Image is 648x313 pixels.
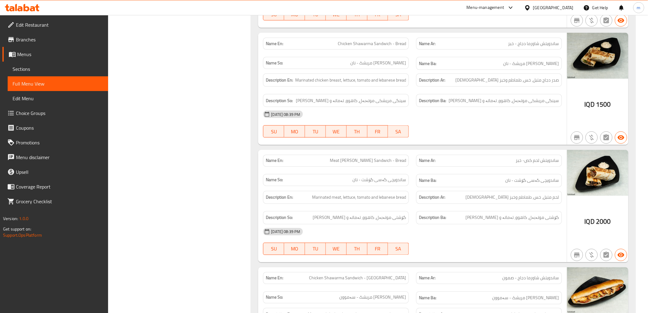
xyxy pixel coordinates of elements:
[263,125,284,138] button: SU
[370,10,386,19] span: FR
[305,125,326,138] button: TU
[266,76,293,84] strong: Description En:
[266,127,282,136] span: SU
[2,106,108,120] a: Choice Groups
[295,76,406,84] span: Marinated chicken breast, lettuce, tomato and lebanese bread
[2,47,108,62] a: Menus
[347,125,367,138] button: TH
[347,243,367,255] button: TH
[284,243,305,255] button: MO
[571,14,583,27] button: Not branch specific item
[339,294,406,301] span: [PERSON_NAME] مریشک - سەموون
[3,225,31,233] span: Get support on:
[326,125,347,138] button: WE
[585,98,595,110] span: IQD
[266,245,282,254] span: SU
[307,245,323,254] span: TU
[503,275,559,281] span: ساندويتش شاورما دجاج - صمون
[16,109,103,117] span: Choice Groups
[419,60,436,67] strong: Name Ba:
[2,179,108,194] a: Coverage Report
[307,127,323,136] span: TU
[637,4,641,11] span: m
[349,245,365,254] span: TH
[367,243,388,255] button: FR
[312,194,406,201] span: Marinated meat, lettuce, tomato and lebanese bread
[17,51,103,58] span: Menus
[266,194,293,201] strong: Description En:
[338,40,406,47] span: Chicken Shawarma Sandwich - Bread
[269,112,303,117] span: [DATE] 08:39 PM
[266,214,293,222] strong: Description So:
[305,243,326,255] button: TU
[266,10,282,19] span: SU
[328,10,344,19] span: WE
[8,62,108,76] a: Sections
[600,132,612,144] button: Not has choices
[503,60,559,67] span: [PERSON_NAME] مریشک - نان
[600,14,612,27] button: Not has choices
[419,76,445,84] strong: Description Ar:
[388,243,409,255] button: SA
[8,91,108,106] a: Edit Menu
[2,165,108,179] a: Upsell
[307,10,323,19] span: TU
[287,127,303,136] span: MO
[2,32,108,47] a: Branches
[16,21,103,29] span: Edit Restaurant
[2,17,108,32] a: Edit Restaurant
[13,95,103,102] span: Edit Menu
[585,216,595,228] span: IQD
[19,215,28,223] span: 1.0.0
[3,215,18,223] span: Version:
[309,275,406,281] span: Chicken Shawarma Sandwich - [GEOGRAPHIC_DATA]
[390,10,406,19] span: SA
[571,249,583,261] button: Not branch specific item
[419,177,436,185] strong: Name Ba:
[349,10,365,19] span: TH
[596,98,611,110] span: 1500
[266,60,283,66] strong: Name So:
[313,214,406,222] span: گۆشتی موتەبەل، کاهوو، تەماتە و [PERSON_NAME]
[16,198,103,205] span: Grocery Checklist
[328,245,344,254] span: WE
[615,132,627,144] button: Available
[567,150,628,196] img: Gasi_Wasta_Ibrahim_Meat_G638929608693964275.jpg
[266,97,293,105] strong: Description So:
[419,194,445,201] strong: Description Ar:
[516,158,559,164] span: ساندويتش لحم كص- خبز
[349,127,365,136] span: TH
[419,275,435,281] strong: Name Ar:
[287,245,303,254] span: MO
[284,125,305,138] button: MO
[13,80,103,87] span: Full Menu View
[466,194,559,201] span: لحم متبل، خس، طماطم وخبز لبناني
[266,158,283,164] strong: Name En:
[508,40,559,47] span: ساندويتش شاورما دجاج - خبز
[419,214,446,222] strong: Description Ba:
[596,216,611,228] span: 2000
[419,294,436,302] strong: Name Ba:
[326,243,347,255] button: WE
[492,294,559,302] span: [PERSON_NAME] مریشک - سەموون
[266,177,283,183] strong: Name So:
[350,60,406,66] span: [PERSON_NAME] مریشک - نان
[600,249,612,261] button: Not has choices
[16,168,103,176] span: Upsell
[330,158,406,164] span: Meat [PERSON_NAME] Sandwich - Bread
[419,158,435,164] strong: Name Ar:
[8,76,108,91] a: Full Menu View
[266,40,283,47] strong: Name En:
[615,249,627,261] button: Available
[16,139,103,146] span: Promotions
[370,245,386,254] span: FR
[16,124,103,132] span: Coupons
[533,4,574,11] div: [GEOGRAPHIC_DATA]
[16,183,103,190] span: Coverage Report
[370,127,386,136] span: FR
[388,125,409,138] button: SA
[266,294,283,301] strong: Name So:
[467,4,504,11] div: Menu-management
[586,249,598,261] button: Purchased item
[3,231,42,239] a: Support.OpsPlatform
